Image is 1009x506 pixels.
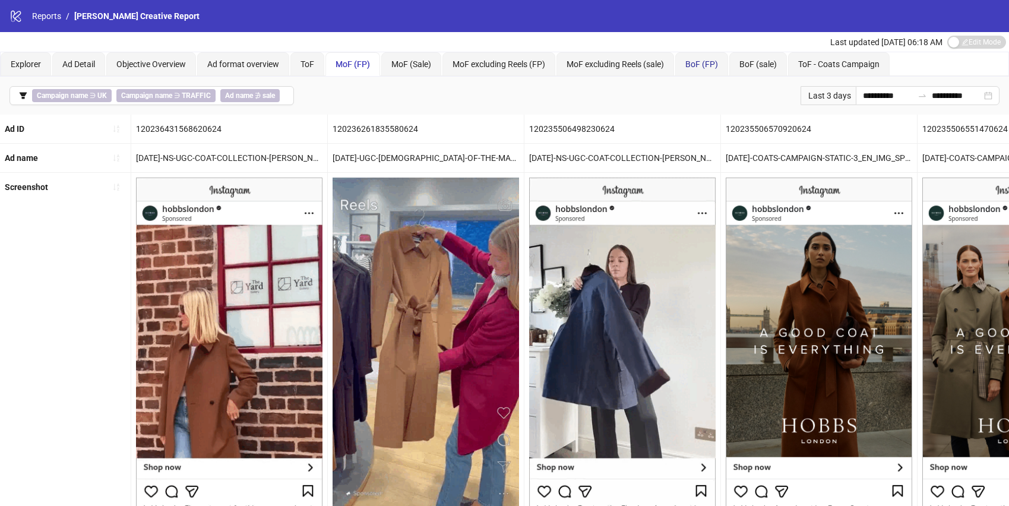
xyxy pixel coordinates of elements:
b: TRAFFIC [182,91,211,100]
b: Ad ID [5,124,24,134]
div: 120236261835580624 [328,115,524,143]
span: to [918,91,927,100]
b: Screenshot [5,182,48,192]
span: swap-right [918,91,927,100]
button: Campaign name ∋ UKCampaign name ∋ TRAFFICAd name ∌ sale [10,86,294,105]
div: 120235506498230624 [524,115,720,143]
span: Last updated [DATE] 06:18 AM [830,37,942,47]
span: sort-ascending [112,183,121,191]
span: ToF - Coats Campaign [798,59,880,69]
div: Last 3 days [801,86,856,105]
div: [DATE]-UGC-[DEMOGRAPHIC_DATA]-OF-THE-MANOR_EN_VID_EP_26092025_F_CC_SC13_USP7_BAU [328,144,524,172]
span: MoF excluding Reels (FP) [453,59,545,69]
span: ToF [301,59,314,69]
div: [DATE]-COATS-CAMPAIGN-STATIC-3_EN_IMG_SP_19092025_F_CC_SC24_USP11_COATS-CAMPAIGN [721,144,917,172]
span: Ad Detail [62,59,95,69]
div: [DATE]-NS-UGC-COAT-COLLECTION-[PERSON_NAME]-THE-COAT_EN_VID_SP_19092025_F_NSE_SC13_USP9_COATS-CAM... [524,144,720,172]
span: ∋ [116,89,216,102]
b: UK [97,91,107,100]
span: ∌ [220,89,280,102]
b: Ad name [5,153,38,163]
li: / [66,10,69,23]
div: 120236431568620624 [131,115,327,143]
b: Campaign name [37,91,88,100]
span: MoF excluding Reels (sale) [567,59,664,69]
span: BoF (sale) [739,59,777,69]
span: Objective Overview [116,59,186,69]
span: ∋ [32,89,112,102]
b: Campaign name [121,91,172,100]
span: MoF (Sale) [391,59,431,69]
span: BoF (FP) [685,59,718,69]
span: [PERSON_NAME] Creative Report [74,11,200,21]
span: Explorer [11,59,41,69]
span: Ad format overview [207,59,279,69]
b: sale [262,91,275,100]
span: filter [19,91,27,100]
b: Ad name [225,91,253,100]
span: sort-ascending [112,125,121,133]
div: 120235506570920624 [721,115,917,143]
div: [DATE]-NS-UGC-COAT-COLLECTION-[PERSON_NAME]-PAPARAZZI_EN_VID_SP_03102025_F_NSE_SC13_USP7_COATS-CA... [131,144,327,172]
span: sort-ascending [112,154,121,162]
a: Reports [30,10,64,23]
span: MoF (FP) [336,59,370,69]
